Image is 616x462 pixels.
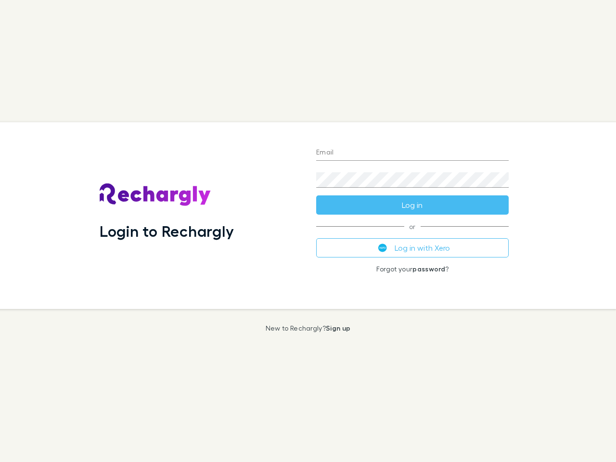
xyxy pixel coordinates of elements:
a: Sign up [326,324,350,332]
img: Rechargly's Logo [100,183,211,206]
p: Forgot your ? [316,265,509,273]
a: password [412,265,445,273]
span: or [316,226,509,227]
img: Xero's logo [378,244,387,252]
p: New to Rechargly? [266,324,351,332]
h1: Login to Rechargly [100,222,234,240]
button: Log in [316,195,509,215]
button: Log in with Xero [316,238,509,257]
